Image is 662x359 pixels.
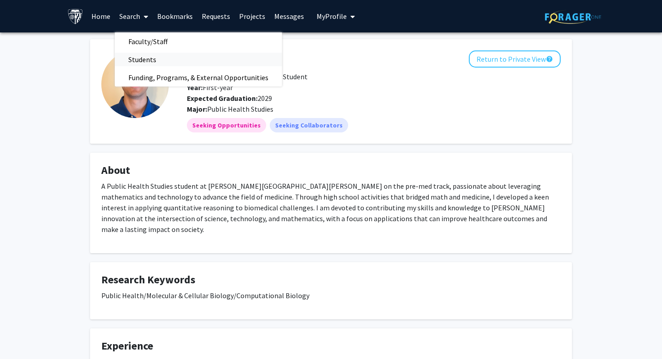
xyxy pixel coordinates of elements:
[187,94,272,103] span: 2029
[115,71,282,84] a: Funding, Programs, & External Opportunities
[101,164,561,177] h4: About
[101,273,561,286] h4: Research Keywords
[115,68,282,86] span: Funding, Programs, & External Opportunities
[101,181,561,235] p: A Public Health Studies student at [PERSON_NAME][GEOGRAPHIC_DATA][PERSON_NAME] on the pre-med tra...
[7,318,38,352] iframe: Chat
[207,105,273,114] span: Public Health Studies
[115,0,153,32] a: Search
[187,83,233,92] span: First-year
[115,53,282,66] a: Students
[187,83,203,92] b: Year:
[68,9,83,24] img: Johns Hopkins University Logo
[546,54,553,64] mat-icon: help
[153,0,197,32] a: Bookmarks
[87,0,115,32] a: Home
[101,290,561,301] p: Public Health/Molecular & Cellular Biology/Computational Biology
[115,32,181,50] span: Faculty/Staff
[115,35,282,48] a: Faculty/Staff
[317,12,347,21] span: My Profile
[187,118,266,132] mat-chip: Seeking Opportunities
[115,50,170,68] span: Students
[187,94,258,103] b: Expected Graduation:
[197,0,235,32] a: Requests
[101,50,169,118] img: Profile Picture
[270,0,308,32] a: Messages
[235,0,270,32] a: Projects
[469,50,561,68] button: Return to Private View
[101,340,561,353] h4: Experience
[187,105,207,114] b: Major:
[270,118,348,132] mat-chip: Seeking Collaborators
[545,10,601,24] img: ForagerOne Logo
